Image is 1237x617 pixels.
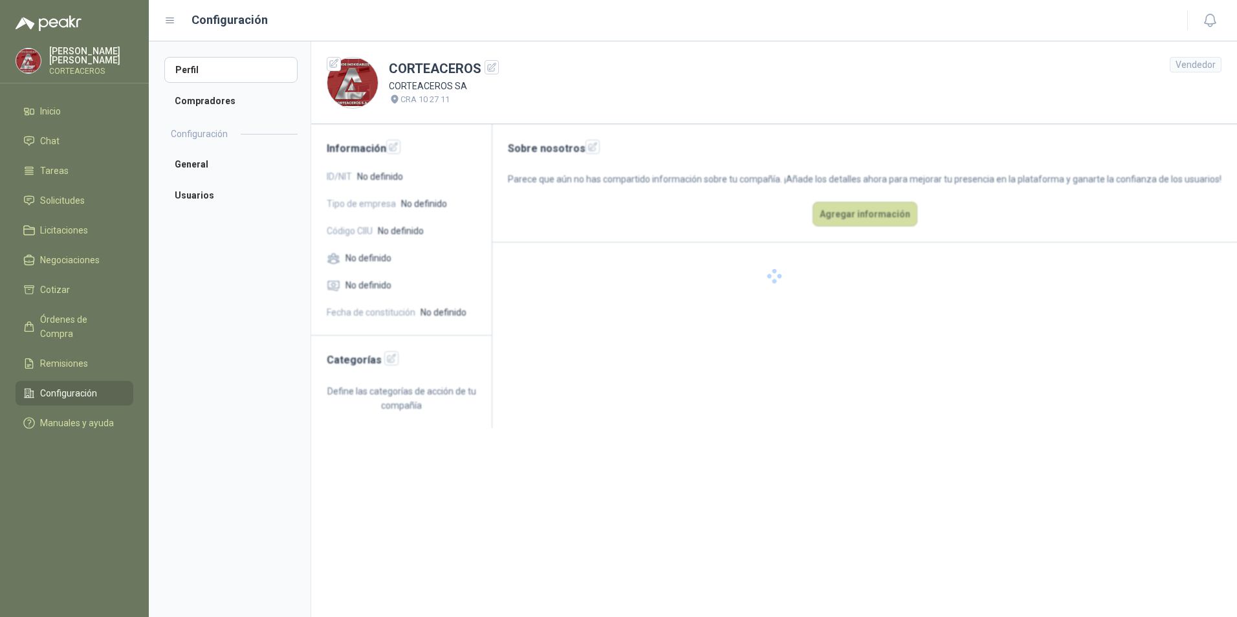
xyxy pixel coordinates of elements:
[16,248,133,272] a: Negociaciones
[16,99,133,124] a: Inicio
[164,151,298,177] a: General
[16,307,133,346] a: Órdenes de Compra
[16,158,133,183] a: Tareas
[164,88,298,114] a: Compradores
[16,277,133,302] a: Cotizar
[327,58,378,108] img: Company Logo
[389,59,499,79] h1: CORTEACEROS
[40,312,121,341] span: Órdenes de Compra
[49,47,133,65] p: [PERSON_NAME] [PERSON_NAME]
[389,79,499,93] p: CORTEACEROS SA
[16,351,133,376] a: Remisiones
[16,16,82,31] img: Logo peakr
[400,93,450,106] p: CRA 10 27 11
[16,129,133,153] a: Chat
[40,416,114,430] span: Manuales y ayuda
[1170,57,1221,72] div: Vendedor
[16,411,133,435] a: Manuales y ayuda
[49,67,133,75] p: CORTEACEROS
[40,386,97,400] span: Configuración
[40,283,70,297] span: Cotizar
[16,218,133,243] a: Licitaciones
[40,356,88,371] span: Remisiones
[192,11,268,29] h1: Configuración
[40,164,69,178] span: Tareas
[164,57,298,83] a: Perfil
[40,223,88,237] span: Licitaciones
[16,381,133,406] a: Configuración
[164,182,298,208] a: Usuarios
[171,127,228,141] h2: Configuración
[16,188,133,213] a: Solicitudes
[40,104,61,118] span: Inicio
[40,134,60,148] span: Chat
[40,253,100,267] span: Negociaciones
[16,49,41,73] img: Company Logo
[40,193,85,208] span: Solicitudes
